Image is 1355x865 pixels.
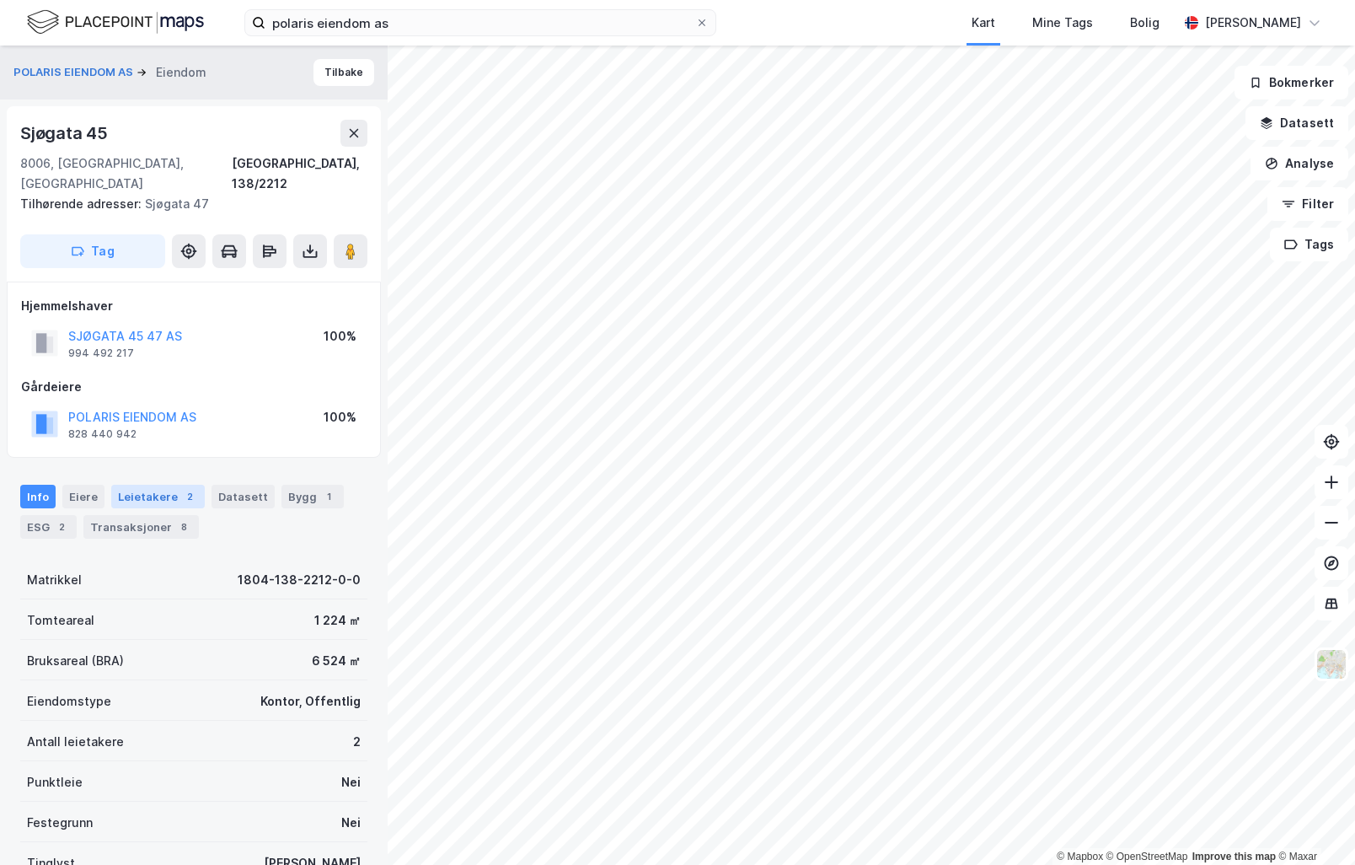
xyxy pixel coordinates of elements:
button: Filter [1267,187,1348,221]
div: Punktleie [27,772,83,792]
div: Kontor, Offentlig [260,691,361,712]
div: 6 524 ㎡ [312,651,361,671]
div: Festegrunn [27,813,93,833]
span: Tilhørende adresser: [20,196,145,211]
div: ESG [20,515,77,539]
div: 8006, [GEOGRAPHIC_DATA], [GEOGRAPHIC_DATA] [20,153,232,194]
div: Nei [341,772,361,792]
div: Sjøgata 45 [20,120,111,147]
button: Tilbake [313,59,374,86]
div: 2 [181,488,198,505]
div: Kart [972,13,995,33]
a: Mapbox [1057,851,1103,862]
div: 994 492 217 [68,347,134,360]
div: 828 440 942 [68,427,137,441]
div: Sjøgata 47 [20,194,354,214]
img: Z [1315,648,1347,680]
iframe: Chat Widget [1271,784,1355,865]
div: Eiendom [156,62,206,83]
button: Bokmerker [1234,66,1348,99]
div: Transaksjoner [83,515,199,539]
div: Matrikkel [27,570,82,590]
div: Bolig [1130,13,1160,33]
div: 1 [320,488,337,505]
button: Datasett [1245,106,1348,140]
div: [PERSON_NAME] [1205,13,1301,33]
div: 8 [175,518,192,535]
div: Leietakere [111,485,205,508]
button: POLARIS EIENDOM AS [13,64,137,81]
img: logo.f888ab2527a4732fd821a326f86c7f29.svg [27,8,204,37]
div: 1804-138-2212-0-0 [238,570,361,590]
div: Kontrollprogram for chat [1271,784,1355,865]
div: Antall leietakere [27,732,124,752]
a: Improve this map [1192,851,1276,862]
div: 1 224 ㎡ [314,610,361,631]
button: Analyse [1251,147,1348,180]
div: Info [20,485,56,508]
div: 2 [53,518,70,535]
div: [GEOGRAPHIC_DATA], 138/2212 [232,153,367,194]
div: Bygg [281,485,344,508]
div: Hjemmelshaver [21,296,367,316]
button: Tag [20,234,165,268]
div: Mine Tags [1032,13,1093,33]
div: Eiendomstype [27,691,111,712]
a: OpenStreetMap [1106,851,1188,862]
div: Nei [341,813,361,833]
div: Bruksareal (BRA) [27,651,124,671]
input: Søk på adresse, matrikkel, gårdeiere, leietakere eller personer [265,10,695,35]
div: Tomteareal [27,610,94,631]
div: 100% [324,326,356,347]
div: Datasett [212,485,275,508]
div: 2 [353,732,361,752]
div: 100% [324,407,356,427]
button: Tags [1270,228,1348,261]
div: Eiere [62,485,104,508]
div: Gårdeiere [21,377,367,397]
